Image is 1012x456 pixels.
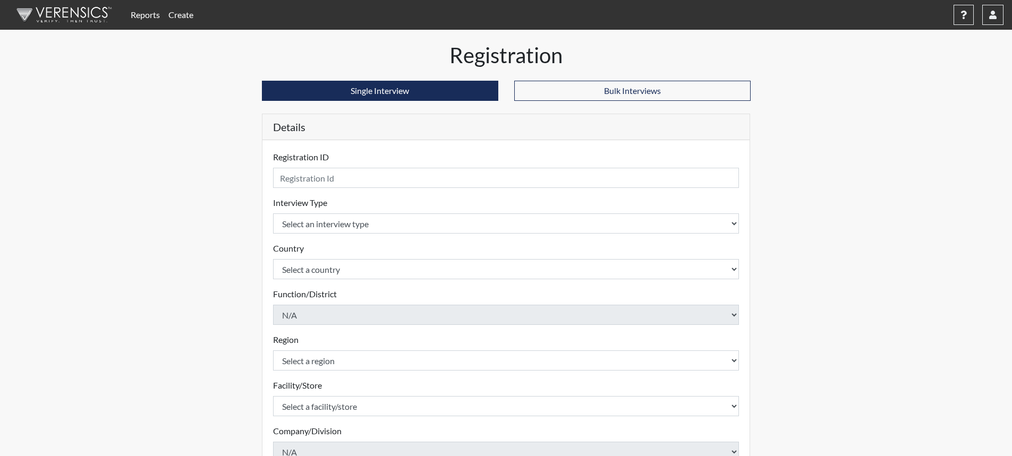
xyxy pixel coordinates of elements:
label: Company/Division [273,425,342,437]
h5: Details [262,114,750,140]
label: Registration ID [273,151,329,164]
h1: Registration [262,42,751,68]
a: Create [164,4,198,25]
input: Insert a Registration ID, which needs to be a unique alphanumeric value for each interviewee [273,168,739,188]
label: Function/District [273,288,337,300]
button: Bulk Interviews [514,81,751,101]
label: Region [273,333,299,346]
label: Interview Type [273,196,327,209]
a: Reports [126,4,164,25]
button: Single Interview [262,81,498,101]
label: Facility/Store [273,379,322,392]
label: Country [273,242,304,255]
